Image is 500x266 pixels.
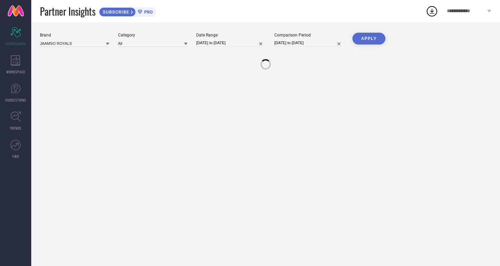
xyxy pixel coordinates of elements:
[5,97,26,103] span: SUGGESTIONS
[6,41,26,46] span: SCORECARDS
[40,4,95,18] span: Partner Insights
[99,9,131,15] span: SUBSCRIBE
[10,126,22,131] span: TRENDS
[196,39,266,47] input: Select date range
[426,5,438,17] div: Open download list
[6,69,25,74] span: WORKSPACE
[12,154,19,159] span: FWD
[142,9,153,15] span: PRO
[118,33,187,38] div: Category
[352,33,385,45] button: APPLY
[40,33,109,38] div: Brand
[274,39,344,47] input: Select comparison period
[196,33,266,38] div: Date Range
[99,6,156,17] a: SUBSCRIBEPRO
[274,33,344,38] div: Comparison Period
